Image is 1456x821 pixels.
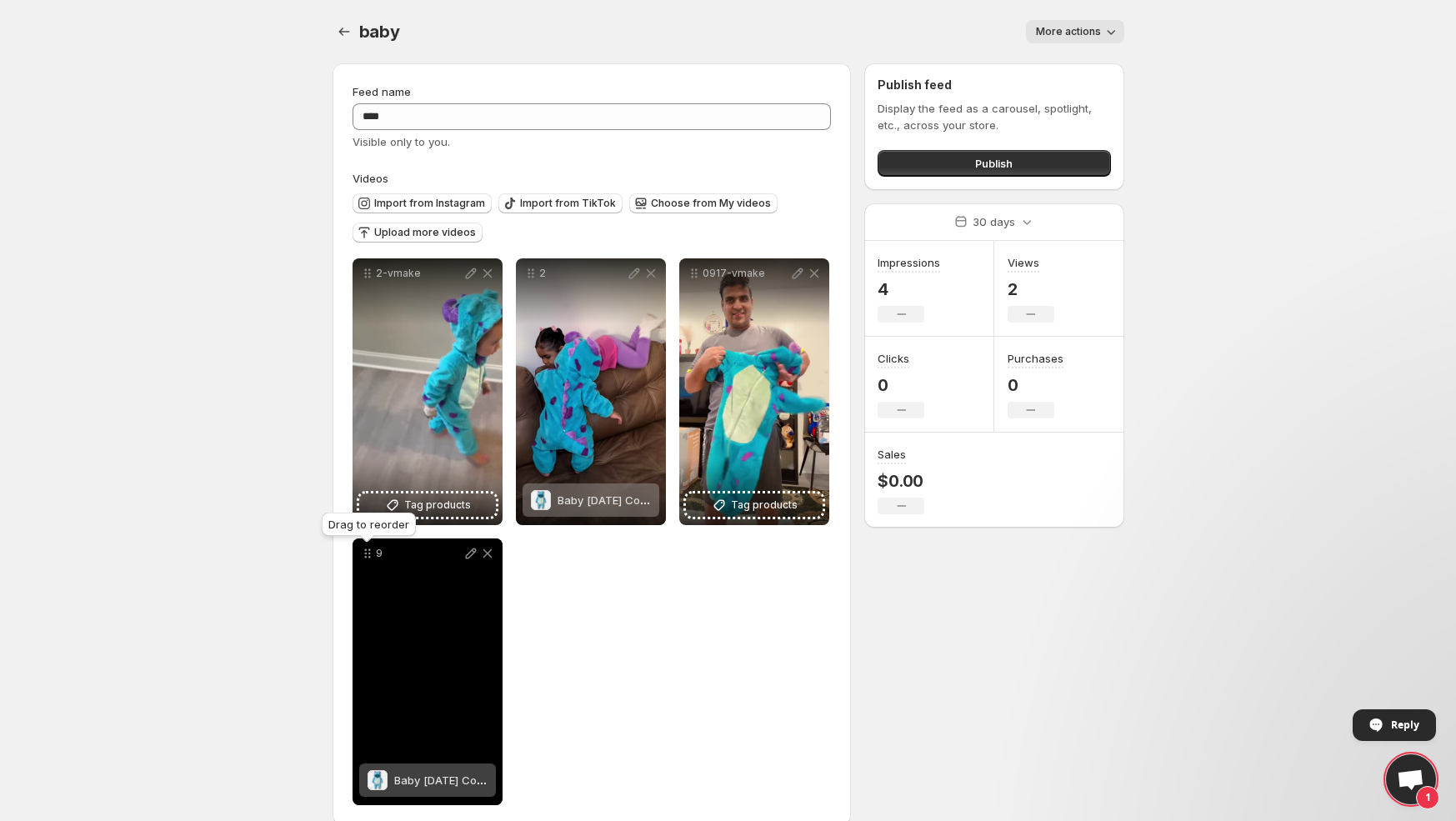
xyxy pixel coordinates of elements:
h3: Sales [878,446,906,463]
p: 30 days [973,213,1015,230]
h3: Purchases [1008,350,1063,367]
div: 0917-vmakeTag products [679,258,829,525]
span: Choose from My videos [651,197,771,210]
div: Open chat [1386,754,1436,804]
span: Reply [1391,710,1419,739]
span: Import from TikTok [520,197,616,210]
button: Publish [878,150,1110,177]
p: 9 [376,547,463,560]
button: Tag products [359,493,496,517]
h2: Publish feed [878,77,1110,93]
p: 2 [1008,279,1054,299]
span: Visible only to you. [353,135,450,148]
button: More actions [1026,20,1124,43]
p: 2 [539,267,626,280]
span: Baby [DATE] Costume [394,773,508,787]
p: 0 [878,375,924,395]
button: Settings [333,20,356,43]
h3: Views [1008,254,1039,271]
span: Tag products [731,497,798,513]
div: 9Baby Halloween CostumeBaby [DATE] Costume [353,538,503,805]
span: Import from Instagram [374,197,485,210]
h3: Clicks [878,350,909,367]
div: 2-vmakeTag products [353,258,503,525]
button: Choose from My videos [629,193,778,213]
h3: Impressions [878,254,940,271]
button: Tag products [686,493,823,517]
span: Baby [DATE] Costume [558,493,672,507]
span: More actions [1036,25,1101,38]
p: 0917-vmake [703,267,789,280]
img: Baby Halloween Costume [531,490,551,510]
span: Videos [353,172,388,185]
span: Feed name [353,85,411,98]
p: $0.00 [878,471,924,491]
p: 0 [1008,375,1063,395]
span: Tag products [404,497,471,513]
p: 2-vmake [376,267,463,280]
p: 4 [878,279,940,299]
p: Display the feed as a carousel, spotlight, etc., across your store. [878,100,1110,133]
div: 2Baby Halloween CostumeBaby [DATE] Costume [516,258,666,525]
span: Upload more videos [374,226,476,239]
button: Upload more videos [353,223,483,243]
button: Import from Instagram [353,193,492,213]
span: Publish [975,155,1013,172]
img: Baby Halloween Costume [368,770,388,790]
span: 1 [1416,786,1439,809]
span: baby [359,22,400,42]
button: Import from TikTok [498,193,623,213]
